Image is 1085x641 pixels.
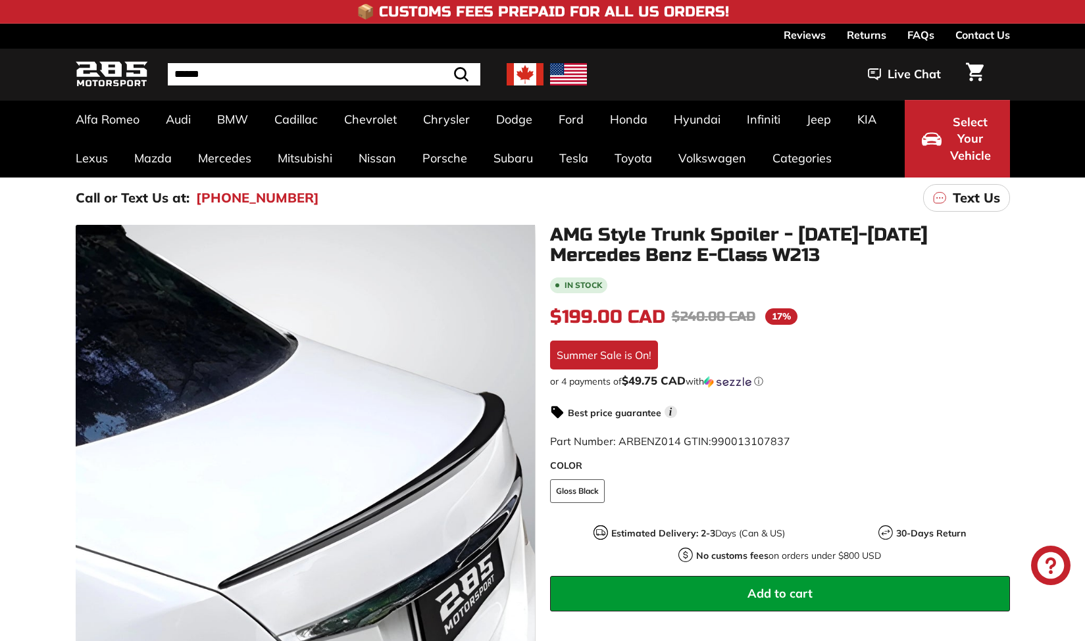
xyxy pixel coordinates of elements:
[765,308,797,325] span: 17%
[672,308,755,325] span: $240.00 CAD
[622,373,686,387] span: $49.75 CAD
[711,435,790,448] span: 990013107837
[888,66,941,83] span: Live Chat
[409,139,480,178] a: Porsche
[958,52,992,97] a: Cart
[550,306,665,328] span: $199.00 CAD
[565,281,602,289] b: In stock
[611,527,785,540] p: Days (Can & US)
[410,100,483,139] a: Chrysler
[696,549,881,563] p: on orders under $800 USD
[923,184,1010,212] a: Text Us
[76,59,148,90] img: Logo_285_Motorsport_areodynamics_components
[550,459,1010,473] label: COLOR
[847,24,886,46] a: Returns
[665,139,759,178] a: Volkswagen
[953,188,1000,208] p: Text Us
[704,376,751,388] img: Sezzle
[759,139,845,178] a: Categories
[153,100,204,139] a: Audi
[545,100,597,139] a: Ford
[611,527,715,539] strong: Estimated Delivery: 2-3
[550,435,790,448] span: Part Number: ARBENZ014 GTIN:
[784,24,826,46] a: Reviews
[357,4,729,20] h4: 📦 Customs Fees Prepaid for All US Orders!
[63,139,121,178] a: Lexus
[550,375,1010,388] div: or 4 payments of with
[665,406,677,418] span: i
[483,100,545,139] a: Dodge
[204,100,261,139] a: BMW
[844,100,890,139] a: KIA
[851,58,958,91] button: Live Chat
[601,139,665,178] a: Toyota
[550,375,1010,388] div: or 4 payments of$49.75 CADwithSezzle Click to learn more about Sezzle
[76,188,189,208] p: Call or Text Us at:
[948,114,993,164] span: Select Your Vehicle
[265,139,345,178] a: Mitsubishi
[734,100,794,139] a: Infiniti
[550,225,1010,266] h1: AMG Style Trunk Spoiler - [DATE]-[DATE] Mercedes Benz E-Class W213
[185,139,265,178] a: Mercedes
[546,139,601,178] a: Tesla
[905,100,1010,178] button: Select Your Vehicle
[955,24,1010,46] a: Contact Us
[907,24,934,46] a: FAQs
[794,100,844,139] a: Jeep
[661,100,734,139] a: Hyundai
[896,527,966,539] strong: 30-Days Return
[63,100,153,139] a: Alfa Romeo
[480,139,546,178] a: Subaru
[550,576,1010,611] button: Add to cart
[696,550,769,561] strong: No customs fees
[550,341,658,369] div: Summer Sale is On!
[1027,546,1074,588] inbox-online-store-chat: Shopify online store chat
[568,407,661,419] strong: Best price guarantee
[196,188,319,208] a: [PHONE_NUMBER]
[121,139,185,178] a: Mazda
[168,63,480,85] input: Search
[261,100,331,139] a: Cadillac
[331,100,410,139] a: Chevrolet
[345,139,409,178] a: Nissan
[747,586,813,601] span: Add to cart
[597,100,661,139] a: Honda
